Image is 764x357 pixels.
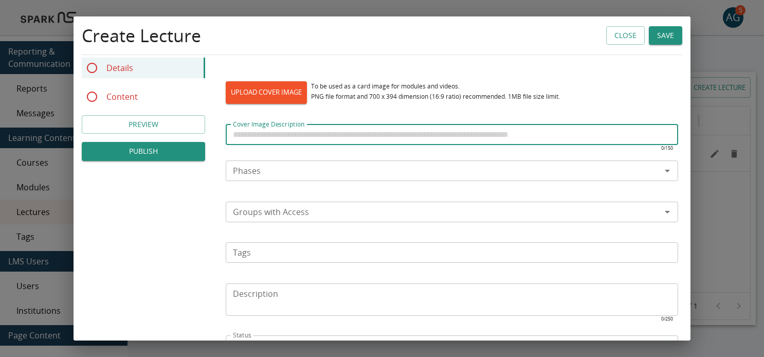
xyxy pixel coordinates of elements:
[82,115,205,134] button: Preview
[106,62,133,74] p: Details
[82,142,205,162] button: PUBLISH
[606,26,645,45] button: Close
[226,81,307,104] label: UPLOAD COVER IMAGE
[660,338,675,353] button: Open
[660,205,675,219] button: Open
[311,81,560,102] div: To be used as a card image for modules and videos. PNG file format and 700 x 394 dimension (16:9 ...
[233,120,305,129] label: Cover Image Description
[660,164,675,178] button: Open
[82,58,205,107] div: Lecture Builder Tabs
[233,331,251,340] label: Status
[82,25,201,46] h4: Create Lecture
[106,91,138,103] p: Content
[649,26,682,45] button: Save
